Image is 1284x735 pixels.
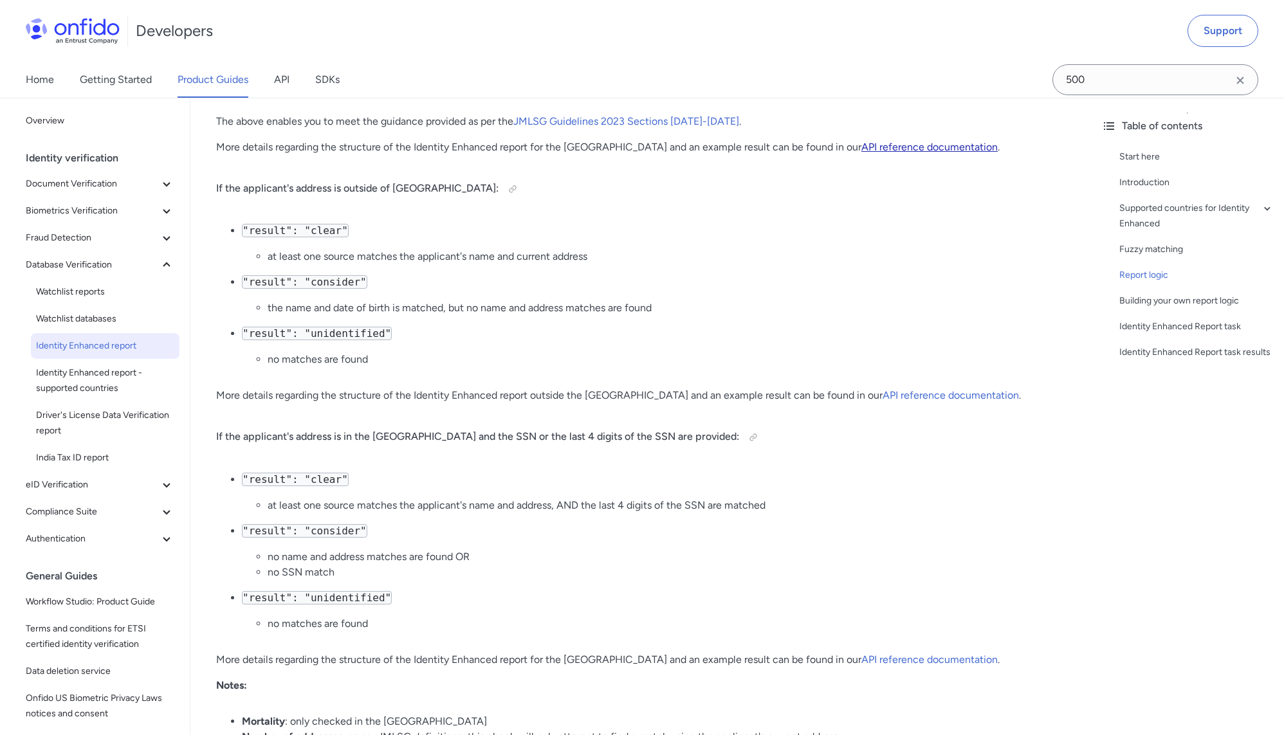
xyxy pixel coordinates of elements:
span: Workflow Studio: Product Guide [26,594,174,610]
button: Document Verification [21,171,179,197]
li: at least one source matches the applicant's name and address, AND the last 4 digits of the SSN ar... [268,498,1065,513]
span: Fraud Detection [26,230,159,246]
a: Identity Enhanced Report task [1119,319,1274,334]
code: "result": "clear" [242,224,349,237]
span: Authentication [26,531,159,547]
a: Identity Enhanced report [31,333,179,359]
a: Workflow Studio: Product Guide [21,589,179,615]
img: Onfido Logo [26,18,120,44]
h1: Developers [136,21,213,41]
span: Driver's License Data Verification report [36,408,174,439]
span: Overview [26,113,174,129]
span: Identity Enhanced report [36,338,174,354]
code: "result": "unidentified" [242,327,392,340]
a: Driver's License Data Verification report [31,403,179,444]
div: Table of contents [1101,118,1274,134]
code: "result": "consider" [242,275,367,289]
span: Data deletion service [26,664,174,679]
h4: If the applicant's address is outside of [GEOGRAPHIC_DATA]: [216,179,1065,199]
li: no name and address matches are found OR [268,549,1065,565]
a: Introduction [1119,175,1274,190]
strong: Notes: [216,679,247,691]
span: Terms and conditions for ETSI certified identity verification [26,621,174,652]
button: Authentication [21,526,179,552]
li: no SSN match [268,565,1065,580]
code: "result": "unidentified" [242,591,392,604]
a: API reference documentation [861,141,998,153]
li: no matches are found [268,352,1065,367]
li: the name and date of birth is matched, but no name and address matches are found [268,300,1065,316]
a: India Tax ID report [31,445,179,471]
a: Getting Started [80,62,152,98]
div: Identity verification [26,145,185,171]
span: Identity Enhanced report - supported countries [36,365,174,396]
span: Database Verification [26,257,159,273]
button: Compliance Suite [21,499,179,525]
a: Support [1188,15,1258,47]
a: API [274,62,289,98]
span: Compliance Suite [26,504,159,520]
a: Data deletion service [21,658,179,684]
button: Database Verification [21,252,179,278]
a: Fuzzy matching [1119,242,1274,257]
a: Product Guides [178,62,248,98]
li: : only checked in the [GEOGRAPHIC_DATA] [242,714,1065,729]
a: Report logic [1119,268,1274,283]
button: eID Verification [21,472,179,498]
span: Document Verification [26,176,159,192]
a: API reference documentation [883,389,1019,401]
div: General Guides [26,563,185,589]
li: at least one source matches the applicant's name and current address [268,249,1065,264]
li: no matches are found [268,616,1065,631]
input: Onfido search input field [1052,64,1258,95]
code: "result": "consider" [242,524,367,538]
a: Onfido US Biometric Privacy Laws notices and consent [21,685,179,727]
a: Home [26,62,54,98]
button: Fraud Detection [21,225,179,251]
button: Biometrics Verification [21,198,179,224]
span: Watchlist reports [36,284,174,300]
a: SDKs [315,62,340,98]
span: India Tax ID report [36,450,174,466]
p: The above enables you to meet the guidance provided as per the . [216,114,1065,129]
a: API reference documentation [861,653,998,666]
span: Biometrics Verification [26,203,159,219]
a: JMLSG Guidelines 2023 Sections [DATE]-[DATE] [513,115,739,127]
span: Onfido US Biometric Privacy Laws notices and consent [26,691,174,721]
svg: Clear search field button [1233,73,1248,88]
a: Watchlist reports [31,279,179,305]
a: Start here [1119,149,1274,165]
p: More details regarding the structure of the Identity Enhanced report for the [GEOGRAPHIC_DATA] an... [216,652,1065,667]
strong: Mortality [242,715,285,727]
a: Overview [21,108,179,134]
p: More details regarding the structure of the Identity Enhanced report for the [GEOGRAPHIC_DATA] an... [216,140,1065,155]
a: Terms and conditions for ETSI certified identity verification [21,616,179,657]
a: Identity Enhanced Report task results [1119,345,1274,360]
h4: If the applicant's address is in the [GEOGRAPHIC_DATA] and the SSN or the last 4 digits of the SS... [216,427,1065,448]
a: Identity Enhanced report - supported countries [31,360,179,401]
span: Watchlist databases [36,311,174,327]
span: eID Verification [26,477,159,493]
a: Supported countries for Identity Enhanced [1119,201,1274,231]
a: Watchlist databases [31,306,179,332]
p: More details regarding the structure of the Identity Enhanced report outside the [GEOGRAPHIC_DATA... [216,388,1065,403]
a: Building your own report logic [1119,293,1274,309]
code: "result": "clear" [242,473,349,486]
